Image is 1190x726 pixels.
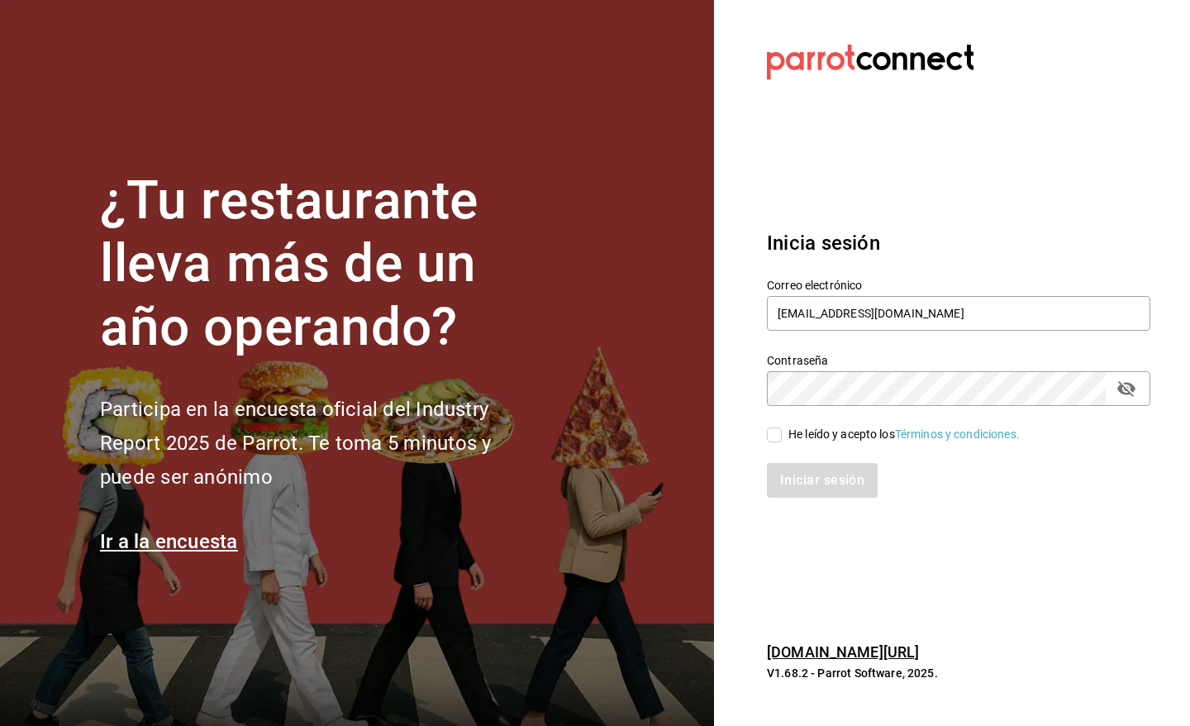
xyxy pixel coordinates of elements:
[788,426,1020,443] div: He leído y acepto los
[767,643,919,661] a: [DOMAIN_NAME][URL]
[767,665,1150,681] p: V1.68.2 - Parrot Software, 2025.
[767,354,1150,365] label: Contraseña
[767,296,1150,331] input: Ingresa tu correo electrónico
[767,228,1150,258] h3: Inicia sesión
[767,279,1150,290] label: Correo electrónico
[100,530,238,553] a: Ir a la encuesta
[100,393,546,494] h2: Participa en la encuesta oficial del Industry Report 2025 de Parrot. Te toma 5 minutos y puede se...
[895,427,1020,441] a: Términos y condiciones.
[1112,375,1140,403] button: passwordField
[100,170,546,360] h1: ¿Tu restaurante lleva más de un año operando?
